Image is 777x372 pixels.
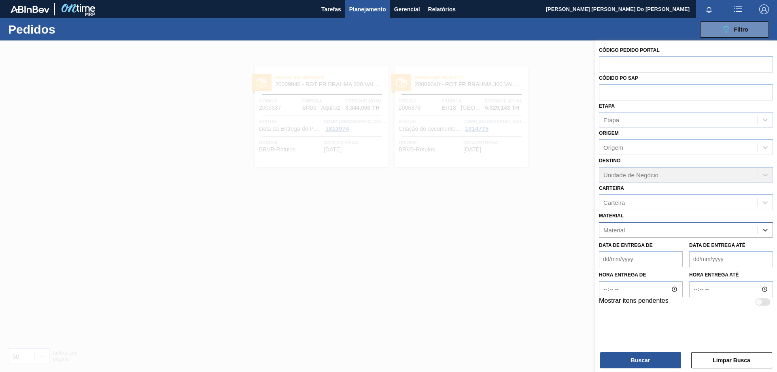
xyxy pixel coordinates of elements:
[734,26,748,33] span: Filtro
[603,199,625,206] div: Carteira
[599,269,683,281] label: Hora entrega de
[603,144,623,151] div: Origem
[599,130,619,136] label: Origem
[428,4,456,14] span: Relatórios
[599,242,653,248] label: Data de Entrega de
[321,4,341,14] span: Tarefas
[759,4,769,14] img: Logout
[733,4,743,14] img: userActions
[599,103,615,109] label: Etapa
[603,226,625,233] div: Material
[689,269,773,281] label: Hora entrega até
[700,21,769,38] button: Filtro
[8,25,129,34] h1: Pedidos
[599,185,624,191] label: Carteira
[349,4,386,14] span: Planejamento
[599,158,620,164] label: Destino
[11,6,49,13] img: TNhmsLtSVTkK8tSr43FrP2fwEKptu5GPRR3wAAAABJRU5ErkJggg==
[696,4,722,15] button: Notificações
[599,251,683,267] input: dd/mm/yyyy
[599,297,669,307] label: Mostrar itens pendentes
[599,47,660,53] label: Código Pedido Portal
[394,4,420,14] span: Gerencial
[689,242,745,248] label: Data de Entrega até
[599,75,638,81] label: Códido PO SAP
[599,213,624,219] label: Material
[603,117,619,123] div: Etapa
[689,251,773,267] input: dd/mm/yyyy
